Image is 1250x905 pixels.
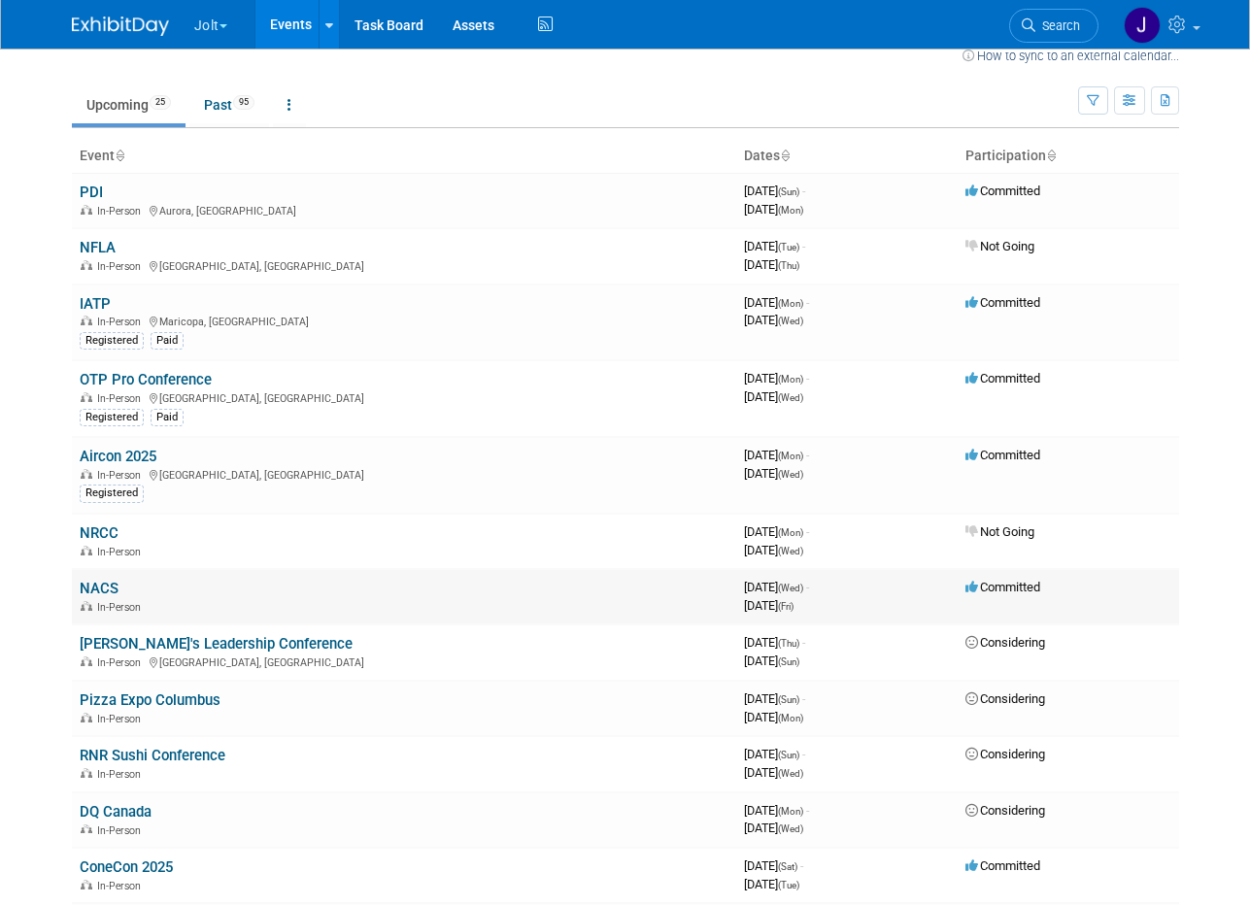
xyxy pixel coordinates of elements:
[744,313,803,327] span: [DATE]
[963,49,1179,63] a: How to sync to an external calendar...
[778,186,799,197] span: (Sun)
[80,184,103,201] a: PDI
[965,691,1045,706] span: Considering
[1035,18,1080,33] span: Search
[802,239,805,253] span: -
[80,409,144,426] div: Registered
[778,451,803,461] span: (Mon)
[97,880,147,892] span: In-Person
[778,601,794,612] span: (Fri)
[81,824,92,834] img: In-Person Event
[72,86,186,123] a: Upcoming25
[80,654,728,669] div: [GEOGRAPHIC_DATA], [GEOGRAPHIC_DATA]
[965,184,1040,198] span: Committed
[744,580,809,594] span: [DATE]
[97,546,147,558] span: In-Person
[778,260,799,271] span: (Thu)
[80,524,118,542] a: NRCC
[778,656,799,667] span: (Sun)
[778,469,803,480] span: (Wed)
[744,598,794,613] span: [DATE]
[80,747,225,764] a: RNR Sushi Conference
[115,148,124,163] a: Sort by Event Name
[81,880,92,889] img: In-Person Event
[778,713,803,723] span: (Mon)
[80,202,728,218] div: Aurora, [GEOGRAPHIC_DATA]
[80,257,728,273] div: [GEOGRAPHIC_DATA], [GEOGRAPHIC_DATA]
[97,392,147,405] span: In-Person
[151,409,184,426] div: Paid
[80,371,212,388] a: OTP Pro Conference
[97,768,147,781] span: In-Person
[806,580,809,594] span: -
[744,448,809,462] span: [DATE]
[97,260,147,273] span: In-Person
[80,580,118,597] a: NACS
[81,601,92,611] img: In-Person Event
[97,824,147,837] span: In-Person
[744,654,799,668] span: [DATE]
[778,583,803,593] span: (Wed)
[151,332,184,350] div: Paid
[80,389,728,405] div: [GEOGRAPHIC_DATA], [GEOGRAPHIC_DATA]
[80,313,728,328] div: Maricopa, [GEOGRAPHIC_DATA]
[1046,148,1056,163] a: Sort by Participation Type
[778,880,799,890] span: (Tue)
[744,257,799,272] span: [DATE]
[744,858,803,873] span: [DATE]
[744,184,805,198] span: [DATE]
[780,148,790,163] a: Sort by Start Date
[744,543,803,557] span: [DATE]
[806,295,809,310] span: -
[97,601,147,614] span: In-Person
[80,332,144,350] div: Registered
[778,768,803,779] span: (Wed)
[80,448,156,465] a: Aircon 2025
[81,316,92,325] img: In-Person Event
[80,858,173,876] a: ConeCon 2025
[81,546,92,555] img: In-Person Event
[778,638,799,649] span: (Thu)
[965,371,1040,385] span: Committed
[744,371,809,385] span: [DATE]
[778,242,799,252] span: (Tue)
[1009,9,1098,43] a: Search
[80,485,144,502] div: Registered
[81,713,92,722] img: In-Person Event
[744,202,803,217] span: [DATE]
[744,466,803,481] span: [DATE]
[778,861,797,872] span: (Sat)
[965,580,1040,594] span: Committed
[744,765,803,780] span: [DATE]
[965,448,1040,462] span: Committed
[802,184,805,198] span: -
[81,392,92,402] img: In-Person Event
[806,524,809,539] span: -
[150,95,171,110] span: 25
[802,747,805,761] span: -
[81,656,92,666] img: In-Person Event
[965,803,1045,818] span: Considering
[736,140,958,173] th: Dates
[778,298,803,309] span: (Mon)
[81,260,92,270] img: In-Person Event
[81,768,92,778] img: In-Person Event
[965,858,1040,873] span: Committed
[97,713,147,725] span: In-Person
[80,295,111,313] a: IATP
[778,374,803,385] span: (Mon)
[81,469,92,479] img: In-Person Event
[806,371,809,385] span: -
[802,691,805,706] span: -
[744,239,805,253] span: [DATE]
[744,691,805,706] span: [DATE]
[806,448,809,462] span: -
[778,205,803,216] span: (Mon)
[778,527,803,538] span: (Mon)
[958,140,1179,173] th: Participation
[744,710,803,724] span: [DATE]
[744,747,805,761] span: [DATE]
[778,750,799,760] span: (Sun)
[744,524,809,539] span: [DATE]
[80,803,152,821] a: DQ Canada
